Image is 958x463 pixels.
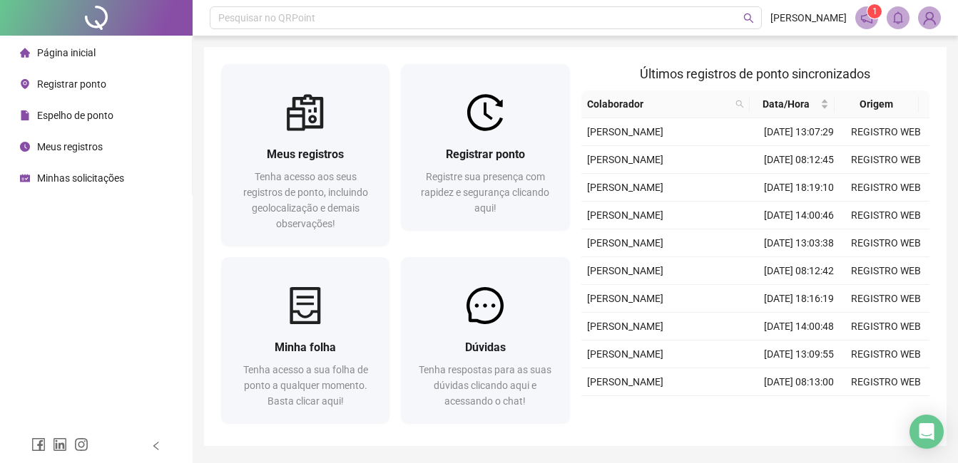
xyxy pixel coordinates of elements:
[842,174,929,202] td: REGISTRO WEB
[221,257,389,423] a: Minha folhaTenha acesso a sua folha de ponto a qualquer momento. Basta clicar aqui!
[587,154,663,165] span: [PERSON_NAME]
[587,126,663,137] span: [PERSON_NAME]
[37,110,113,121] span: Espelho de ponto
[20,110,30,120] span: file
[842,118,929,146] td: REGISTRO WEB
[20,48,30,58] span: home
[735,100,744,108] span: search
[587,237,663,249] span: [PERSON_NAME]
[909,415,944,449] div: Open Intercom Messenger
[419,364,551,407] span: Tenha respostas para as suas dúvidas clicando aqui e acessando o chat!
[421,171,549,214] span: Registre sua presença com rapidez e segurança clicando aqui!
[842,229,929,257] td: REGISTRO WEB
[842,368,929,396] td: REGISTRO WEB
[733,93,747,115] span: search
[267,147,344,161] span: Meus registros
[755,285,842,313] td: [DATE] 18:16:19
[37,172,124,184] span: Minhas solicitações
[20,173,30,183] span: schedule
[151,441,161,451] span: left
[842,396,929,424] td: REGISTRO WEB
[243,171,368,229] span: Tenha acesso aos seus registros de ponto, incluindo geolocalização e demais observações!
[587,348,663,360] span: [PERSON_NAME]
[842,340,929,368] td: REGISTRO WEB
[872,6,877,16] span: 1
[587,293,663,304] span: [PERSON_NAME]
[867,4,882,19] sup: 1
[755,96,817,112] span: Data/Hora
[750,90,834,118] th: Data/Hora
[587,209,663,221] span: [PERSON_NAME]
[587,321,663,332] span: [PERSON_NAME]
[587,182,663,193] span: [PERSON_NAME]
[755,202,842,229] td: [DATE] 14:00:46
[20,79,30,89] span: environment
[640,66,870,81] span: Últimos registros de ponto sincronizados
[755,229,842,257] td: [DATE] 13:03:38
[919,7,940,28] img: 86078
[860,11,873,24] span: notification
[755,313,842,340] td: [DATE] 14:00:48
[401,257,569,423] a: DúvidasTenha respostas para as suas dúvidas clicando aqui e acessando o chat!
[243,364,368,407] span: Tenha acesso a sua folha de ponto a qualquer momento. Basta clicar aqui!
[842,146,929,174] td: REGISTRO WEB
[755,146,842,174] td: [DATE] 08:12:45
[31,437,46,452] span: facebook
[587,265,663,276] span: [PERSON_NAME]
[842,202,929,229] td: REGISTRO WEB
[275,340,336,354] span: Minha folha
[770,10,847,26] span: [PERSON_NAME]
[835,90,919,118] th: Origem
[755,340,842,368] td: [DATE] 13:09:55
[842,285,929,313] td: REGISTRO WEB
[755,257,842,285] td: [DATE] 08:12:42
[743,13,754,24] span: search
[465,340,506,354] span: Dúvidas
[842,313,929,340] td: REGISTRO WEB
[755,118,842,146] td: [DATE] 13:07:29
[37,141,103,152] span: Meus registros
[20,142,30,152] span: clock-circle
[37,78,106,90] span: Registrar ponto
[53,437,67,452] span: linkedin
[74,437,88,452] span: instagram
[446,147,525,161] span: Registrar ponto
[587,376,663,387] span: [PERSON_NAME]
[401,64,569,230] a: Registrar pontoRegistre sua presença com rapidez e segurança clicando aqui!
[221,64,389,246] a: Meus registrosTenha acesso aos seus registros de ponto, incluindo geolocalização e demais observa...
[587,96,730,112] span: Colaborador
[892,11,905,24] span: bell
[755,174,842,202] td: [DATE] 18:19:10
[755,396,842,424] td: [DATE] 18:27:28
[37,47,96,58] span: Página inicial
[842,257,929,285] td: REGISTRO WEB
[755,368,842,396] td: [DATE] 08:13:00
